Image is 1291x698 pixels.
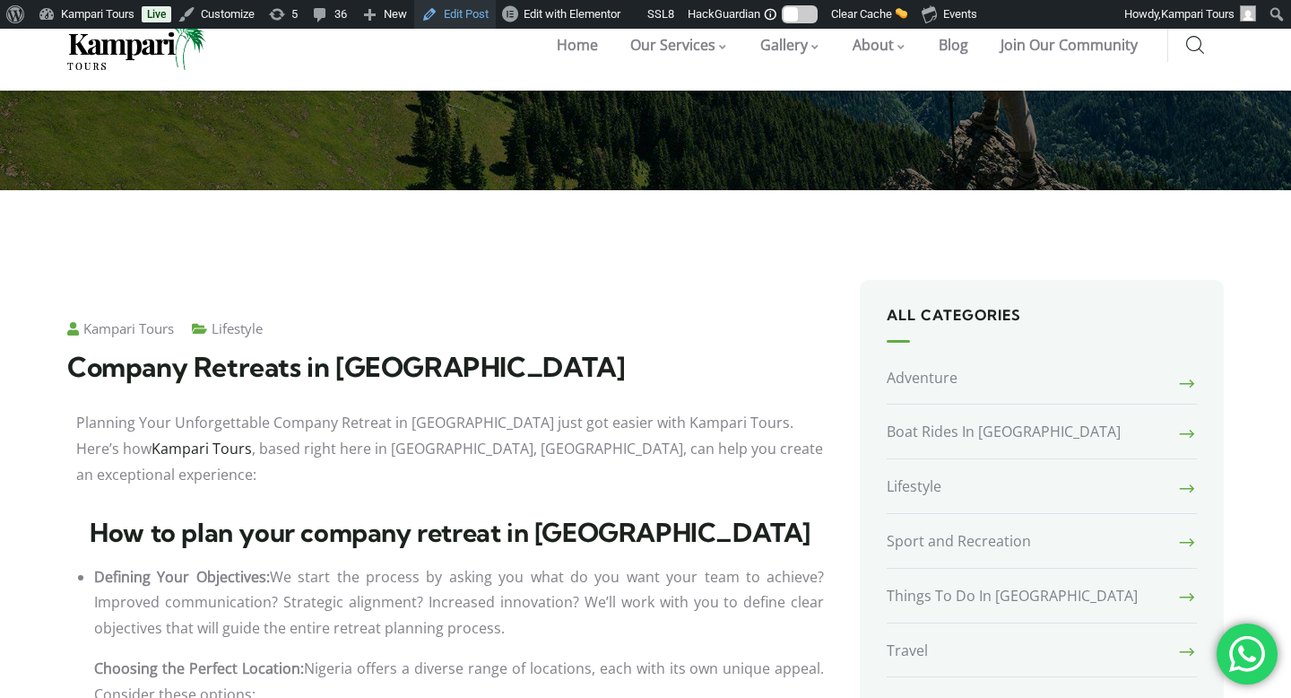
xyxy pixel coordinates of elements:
[94,659,304,678] b: Choosing the Perfect Location:
[887,515,1197,569] a: Sport and Recreation
[557,35,598,55] span: Home
[76,520,824,546] h2: How to plan your company retreat in [GEOGRAPHIC_DATA]
[1161,7,1235,21] span: Kampari Tours
[1217,624,1278,685] div: 'Chat
[887,406,1197,459] a: Boat Rides In [GEOGRAPHIC_DATA]
[853,35,894,55] span: About
[896,7,907,19] img: 🧽
[831,7,892,21] span: Clear Cache
[1001,35,1138,55] span: Join Our Community
[630,35,715,55] span: Our Services
[887,361,1197,406] a: Adventure
[67,319,174,337] a: Kampari Tours
[887,570,1197,624] a: Things To Do In [GEOGRAPHIC_DATA]
[142,6,171,22] a: Live
[887,307,1197,343] h5: All Categories
[887,624,1197,678] a: Travel
[524,7,620,21] span: Edit with Elementor
[94,567,270,587] b: Defining Your Objectives:
[760,35,808,55] span: Gallery
[76,410,824,487] p: Planning Your Unforgettable Company Retreat in [GEOGRAPHIC_DATA] just got easier with Kampari Tou...
[67,350,625,384] span: Company Retreats in [GEOGRAPHIC_DATA]
[94,564,824,641] p: We start the process by asking you what do you want your team to achieve? Improved communication?...
[939,35,968,55] span: Blog
[212,319,263,337] a: Lifestyle
[887,460,1197,514] a: Lifestyle
[152,439,252,458] a: Kampari Tours
[67,21,206,70] img: Home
